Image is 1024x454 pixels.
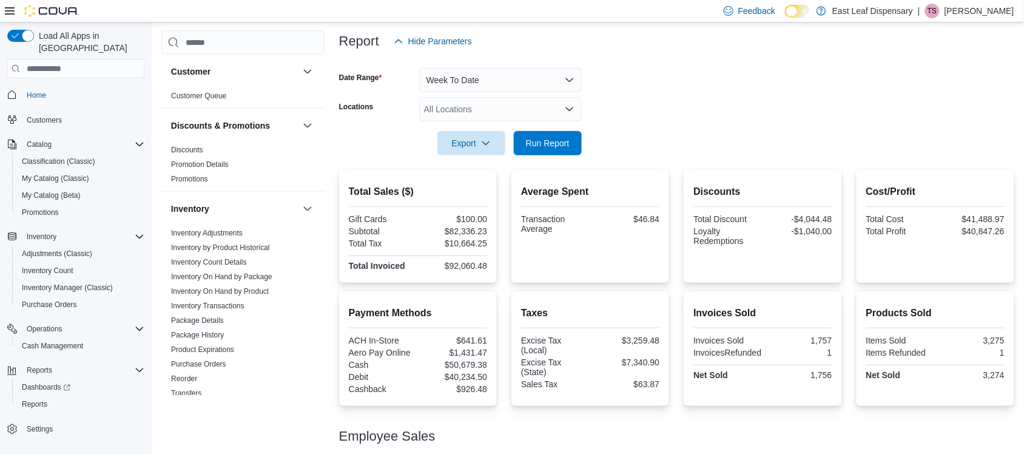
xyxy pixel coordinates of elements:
[22,382,70,392] span: Dashboards
[866,214,933,224] div: Total Cost
[171,301,244,311] span: Inventory Transactions
[171,345,234,354] span: Product Expirations
[171,203,298,215] button: Inventory
[22,208,59,217] span: Promotions
[171,228,243,238] span: Inventory Adjustments
[866,370,901,380] strong: Net Sold
[17,280,144,295] span: Inventory Manager (Classic)
[420,226,487,236] div: $82,336.23
[521,379,588,389] div: Sales Tax
[17,205,144,220] span: Promotions
[349,348,416,357] div: Aero Pay Online
[832,4,913,18] p: East Leaf Dispensary
[521,357,588,377] div: Excise Tax (State)
[928,4,937,18] span: TS
[17,154,144,169] span: Classification (Classic)
[27,140,52,149] span: Catalog
[766,214,832,224] div: -$4,044.48
[22,229,61,244] button: Inventory
[22,191,81,200] span: My Catalog (Beta)
[593,357,659,367] div: $7,340.90
[349,384,416,394] div: Cashback
[693,226,760,246] div: Loyalty Redemptions
[339,73,382,83] label: Date Range
[22,399,47,409] span: Reports
[420,348,487,357] div: $1,431.47
[938,226,1005,236] div: $40,847.26
[866,306,1005,320] h2: Products Sold
[17,397,144,412] span: Reports
[22,113,67,127] a: Customers
[766,336,832,345] div: 1,757
[22,421,144,436] span: Settings
[17,280,118,295] a: Inventory Manager (Classic)
[27,324,62,334] span: Operations
[17,297,144,312] span: Purchase Orders
[171,243,270,252] a: Inventory by Product Historical
[766,348,832,357] div: 1
[22,87,144,102] span: Home
[389,29,477,53] button: Hide Parameters
[521,185,659,199] h2: Average Spent
[12,379,149,396] a: Dashboards
[171,359,226,369] span: Purchase Orders
[17,171,144,186] span: My Catalog (Classic)
[22,422,58,436] a: Settings
[693,214,760,224] div: Total Discount
[171,174,208,184] span: Promotions
[171,203,209,215] h3: Inventory
[349,306,487,320] h2: Payment Methods
[918,4,920,18] p: |
[12,170,149,187] button: My Catalog (Classic)
[171,257,247,267] span: Inventory Count Details
[171,91,226,101] span: Customer Queue
[12,187,149,204] button: My Catalog (Beta)
[925,4,940,18] div: Taylor Smith
[938,348,1005,357] div: 1
[12,262,149,279] button: Inventory Count
[171,316,224,325] a: Package Details
[171,331,224,339] a: Package History
[171,175,208,183] a: Promotions
[565,104,574,114] button: Open list of options
[339,102,374,112] label: Locations
[593,379,659,389] div: $63.87
[2,362,149,379] button: Reports
[22,266,73,276] span: Inventory Count
[17,297,82,312] a: Purchase Orders
[866,336,933,345] div: Items Sold
[12,396,149,413] button: Reports
[34,30,144,54] span: Load All Apps in [GEOGRAPHIC_DATA]
[22,322,67,336] button: Operations
[738,5,775,17] span: Feedback
[171,258,247,266] a: Inventory Count Details
[161,89,325,108] div: Customer
[171,66,298,78] button: Customer
[2,111,149,129] button: Customers
[420,261,487,271] div: $92,060.48
[17,380,75,395] a: Dashboards
[945,4,1014,18] p: [PERSON_NAME]
[27,115,62,125] span: Customers
[349,239,416,248] div: Total Tax
[2,86,149,103] button: Home
[349,226,416,236] div: Subtotal
[171,287,269,296] a: Inventory On Hand by Product
[22,363,144,378] span: Reports
[17,339,88,353] a: Cash Management
[521,214,588,234] div: Transaction Average
[27,90,46,100] span: Home
[300,64,315,79] button: Customer
[693,306,832,320] h2: Invoices Sold
[17,263,78,278] a: Inventory Count
[349,360,416,370] div: Cash
[22,300,77,310] span: Purchase Orders
[300,202,315,216] button: Inventory
[339,34,379,49] h3: Report
[420,239,487,248] div: $10,664.25
[22,137,56,152] button: Catalog
[349,185,487,199] h2: Total Sales ($)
